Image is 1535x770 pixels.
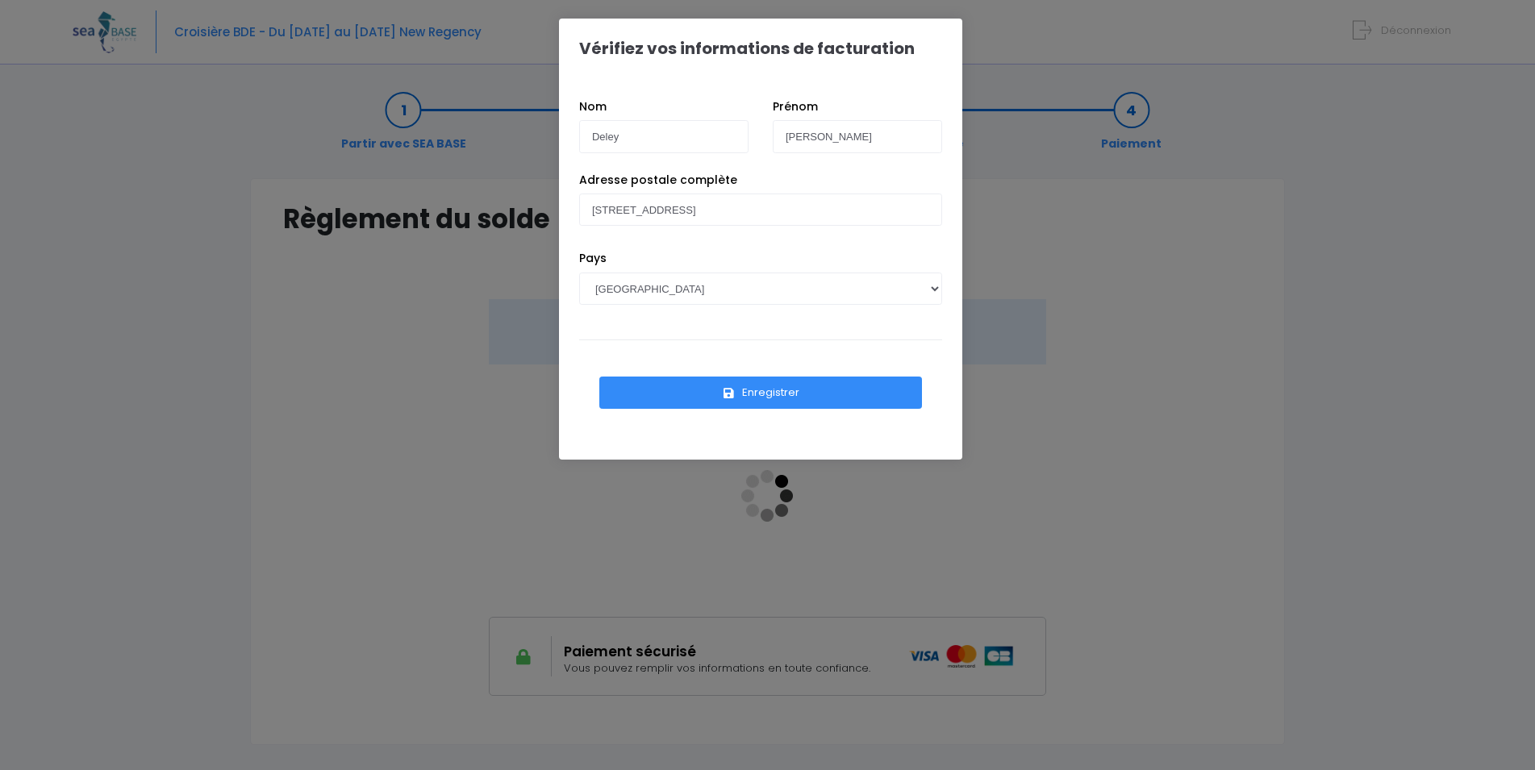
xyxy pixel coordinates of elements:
[773,98,818,115] label: Prénom
[579,98,607,115] label: Nom
[579,39,915,58] h1: Vérifiez vos informations de facturation
[579,250,607,267] label: Pays
[599,377,922,409] button: Enregistrer
[579,172,737,189] label: Adresse postale complète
